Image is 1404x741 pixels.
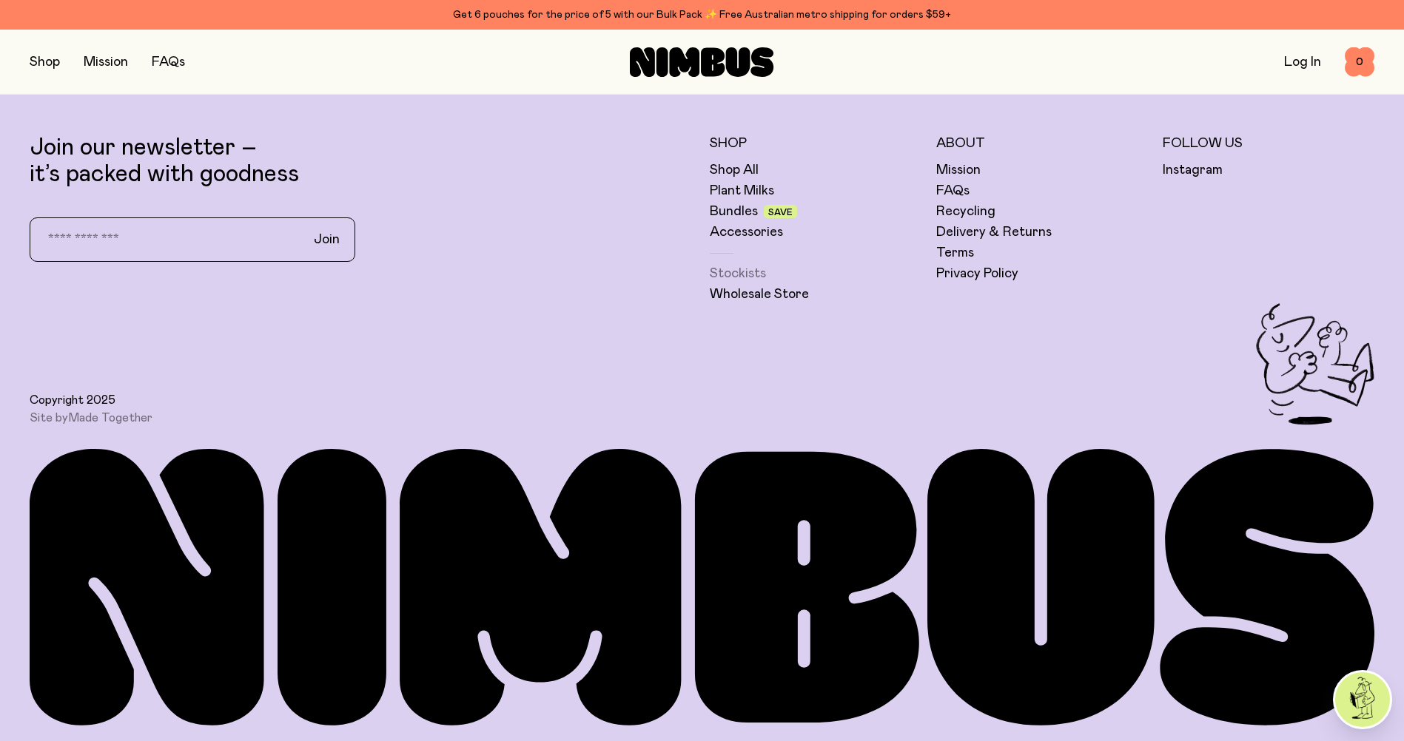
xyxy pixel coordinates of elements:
a: Mission [84,55,128,69]
a: Terms [936,244,974,262]
a: Wholesale Store [710,285,809,303]
a: FAQs [152,55,185,69]
a: Accessories [710,223,783,241]
button: Join [302,224,352,255]
a: Recycling [936,203,995,220]
a: Made Together [68,412,152,424]
span: Save [768,208,793,217]
a: Delivery & Returns [936,223,1052,241]
span: Join [314,231,340,248]
h5: About [936,135,1148,152]
img: agent [1335,672,1390,727]
span: Site by [30,410,152,425]
a: Log In [1284,55,1321,69]
a: FAQs [936,182,970,200]
h5: Shop [710,135,921,152]
a: Privacy Policy [936,265,1018,282]
button: 0 [1345,47,1374,77]
a: Mission [936,161,981,179]
a: Plant Milks [710,182,774,200]
div: Get 6 pouches for the price of 5 with our Bulk Pack ✨ Free Australian metro shipping for orders $59+ [30,6,1374,24]
h5: Follow Us [1163,135,1374,152]
a: Shop All [710,161,759,179]
a: Bundles [710,203,758,220]
a: Stockists [710,265,766,282]
a: Instagram [1163,161,1223,179]
span: Copyright 2025 [30,393,115,407]
p: Join our newsletter – it’s packed with goodness [30,135,695,188]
